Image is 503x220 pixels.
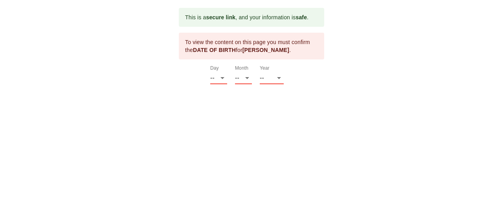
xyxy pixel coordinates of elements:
[193,47,236,53] b: DATE OF BIRTH
[185,10,308,24] div: This is a , and your information is .
[235,66,248,71] label: Month
[260,66,270,71] label: Year
[206,14,235,20] b: secure link
[242,47,289,53] b: [PERSON_NAME]
[296,14,307,20] b: safe
[210,66,219,71] label: Day
[185,35,318,57] div: To view the content on this page you must confirm the for .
